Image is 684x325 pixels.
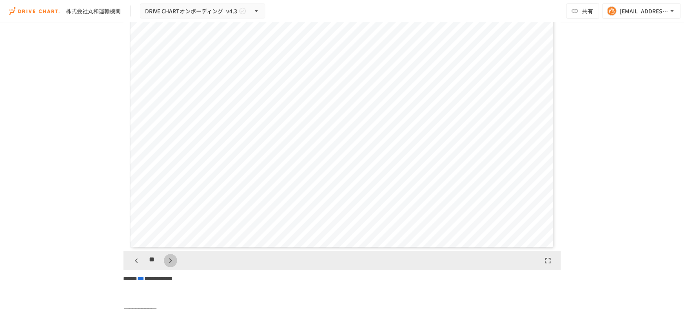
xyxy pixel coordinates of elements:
div: [EMAIL_ADDRESS][DOMAIN_NAME] [620,6,668,16]
div: 株式会社丸和運輸機関 [66,7,121,15]
button: [EMAIL_ADDRESS][DOMAIN_NAME] [602,3,681,19]
img: i9VDDS9JuLRLX3JIUyK59LcYp6Y9cayLPHs4hOxMB9W [9,5,60,17]
div: Page 10 [123,6,561,251]
span: DRIVE CHARTオンボーディング_v4.3 [145,6,237,16]
button: DRIVE CHARTオンボーディング_v4.3 [140,4,265,19]
span: 共有 [582,7,593,15]
button: 共有 [566,3,599,19]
